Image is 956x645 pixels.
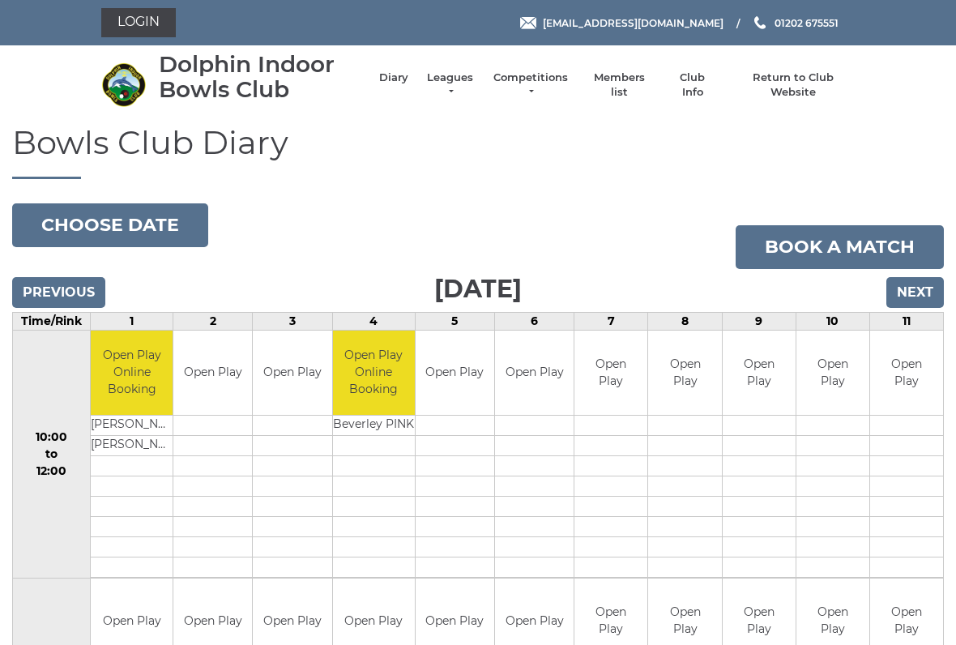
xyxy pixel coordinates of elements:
[173,312,253,330] td: 2
[101,62,146,107] img: Dolphin Indoor Bowls Club
[173,331,252,416] td: Open Play
[91,331,173,416] td: Open Play Online Booking
[585,70,652,100] a: Members list
[13,330,91,579] td: 10:00 to 12:00
[886,277,944,308] input: Next
[333,331,415,416] td: Open Play Online Booking
[752,15,839,31] a: Phone us 01202 675551
[101,8,176,37] a: Login
[13,312,91,330] td: Time/Rink
[333,416,415,436] td: Beverley PINK
[494,312,574,330] td: 6
[492,70,570,100] a: Competitions
[159,52,363,102] div: Dolphin Indoor Bowls Club
[415,312,494,330] td: 5
[91,436,173,456] td: [PERSON_NAME]
[520,17,536,29] img: Email
[12,125,944,179] h1: Bowls Club Diary
[416,331,494,416] td: Open Play
[379,70,408,85] a: Diary
[796,312,869,330] td: 10
[869,312,943,330] td: 11
[253,331,331,416] td: Open Play
[520,15,723,31] a: Email [EMAIL_ADDRESS][DOMAIN_NAME]
[12,203,208,247] button: Choose date
[91,312,173,330] td: 1
[543,16,723,28] span: [EMAIL_ADDRESS][DOMAIN_NAME]
[732,70,855,100] a: Return to Club Website
[12,277,105,308] input: Previous
[332,312,415,330] td: 4
[775,16,839,28] span: 01202 675551
[870,331,943,416] td: Open Play
[91,416,173,436] td: [PERSON_NAME]
[253,312,332,330] td: 3
[425,70,476,100] a: Leagues
[648,331,721,416] td: Open Play
[796,331,869,416] td: Open Play
[574,312,648,330] td: 7
[754,16,766,29] img: Phone us
[669,70,716,100] a: Club Info
[722,312,796,330] td: 9
[723,331,796,416] td: Open Play
[495,331,574,416] td: Open Play
[736,225,944,269] a: Book a match
[574,331,647,416] td: Open Play
[648,312,722,330] td: 8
